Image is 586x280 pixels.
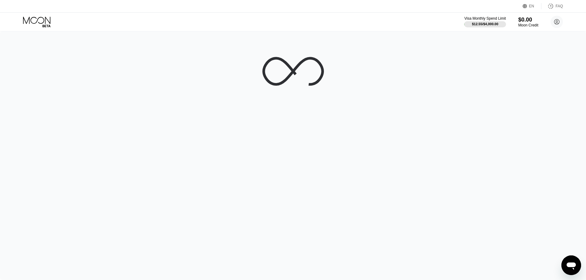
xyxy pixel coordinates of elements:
[518,23,538,27] div: Moon Credit
[464,16,506,27] div: Visa Monthly Spend Limit$12.55/$4,000.00
[541,3,563,9] div: FAQ
[561,255,581,275] iframe: Button to launch messaging window
[472,22,498,26] div: $12.55 / $4,000.00
[518,17,538,23] div: $0.00
[518,17,538,27] div: $0.00Moon Credit
[464,16,506,21] div: Visa Monthly Spend Limit
[529,4,534,8] div: EN
[556,4,563,8] div: FAQ
[523,3,541,9] div: EN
